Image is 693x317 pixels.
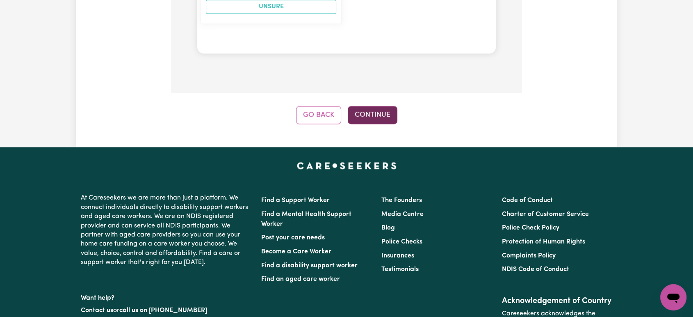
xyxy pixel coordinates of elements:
button: Go Back [296,106,341,124]
a: Contact us [81,307,113,313]
a: Find a disability support worker [261,262,358,269]
a: NDIS Code of Conduct [502,266,569,272]
a: Media Centre [381,211,424,217]
a: Testimonials [381,266,419,272]
a: Find an aged care worker [261,276,340,282]
a: Protection of Human Rights [502,238,585,245]
iframe: Button to launch messaging window [660,284,686,310]
p: At Careseekers we are more than just a platform. We connect individuals directly to disability su... [81,190,251,270]
a: Insurances [381,252,414,259]
p: Want help? [81,290,251,302]
a: Blog [381,224,395,231]
a: Post your care needs [261,234,325,241]
a: Find a Mental Health Support Worker [261,211,351,227]
a: Become a Care Worker [261,248,331,255]
h2: Acknowledgement of Country [502,296,612,306]
a: Police Check Policy [502,224,559,231]
a: Police Checks [381,238,422,245]
a: The Founders [381,197,422,203]
button: Continue [348,106,397,124]
a: Code of Conduct [502,197,553,203]
a: Complaints Policy [502,252,556,259]
a: call us on [PHONE_NUMBER] [119,307,207,313]
a: Find a Support Worker [261,197,330,203]
a: Charter of Customer Service [502,211,589,217]
a: Careseekers home page [297,162,397,168]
